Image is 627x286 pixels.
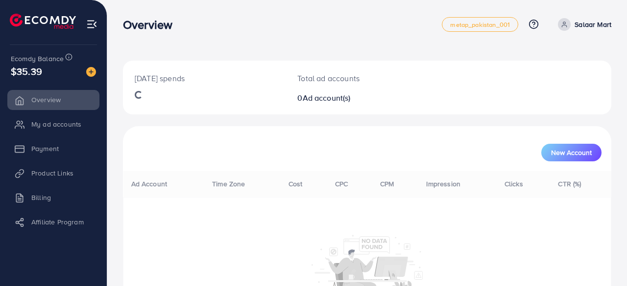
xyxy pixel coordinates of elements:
[303,92,351,103] span: Ad account(s)
[11,64,42,78] span: $35.39
[554,18,611,31] a: Salaar Mart
[442,17,518,32] a: metap_pakistan_001
[10,14,76,29] img: logo
[86,19,97,30] img: menu
[541,144,602,161] button: New Account
[450,22,510,28] span: metap_pakistan_001
[135,72,274,84] p: [DATE] spends
[575,19,611,30] p: Salaar Mart
[551,149,592,156] span: New Account
[11,54,64,64] span: Ecomdy Balance
[123,18,180,32] h3: Overview
[86,67,96,77] img: image
[297,72,396,84] p: Total ad accounts
[297,93,396,103] h2: 0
